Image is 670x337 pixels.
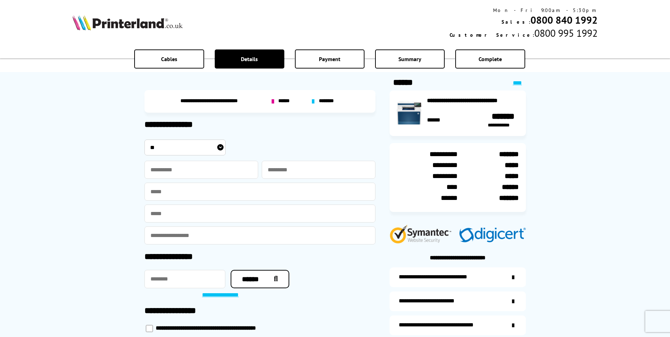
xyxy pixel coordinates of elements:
span: Customer Service: [450,32,534,38]
img: Printerland Logo [72,15,183,30]
span: Summary [398,55,421,63]
div: Mon - Fri 9:00am - 5:30pm [450,7,598,13]
a: additional-cables [390,315,526,335]
span: Sales: [502,19,530,25]
a: 0800 840 1992 [530,13,598,26]
span: Details [241,55,258,63]
span: Complete [479,55,502,63]
span: Cables [161,55,177,63]
a: additional-ink [390,267,526,287]
a: items-arrive [390,291,526,311]
span: Payment [319,55,340,63]
span: 0800 995 1992 [534,26,598,40]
